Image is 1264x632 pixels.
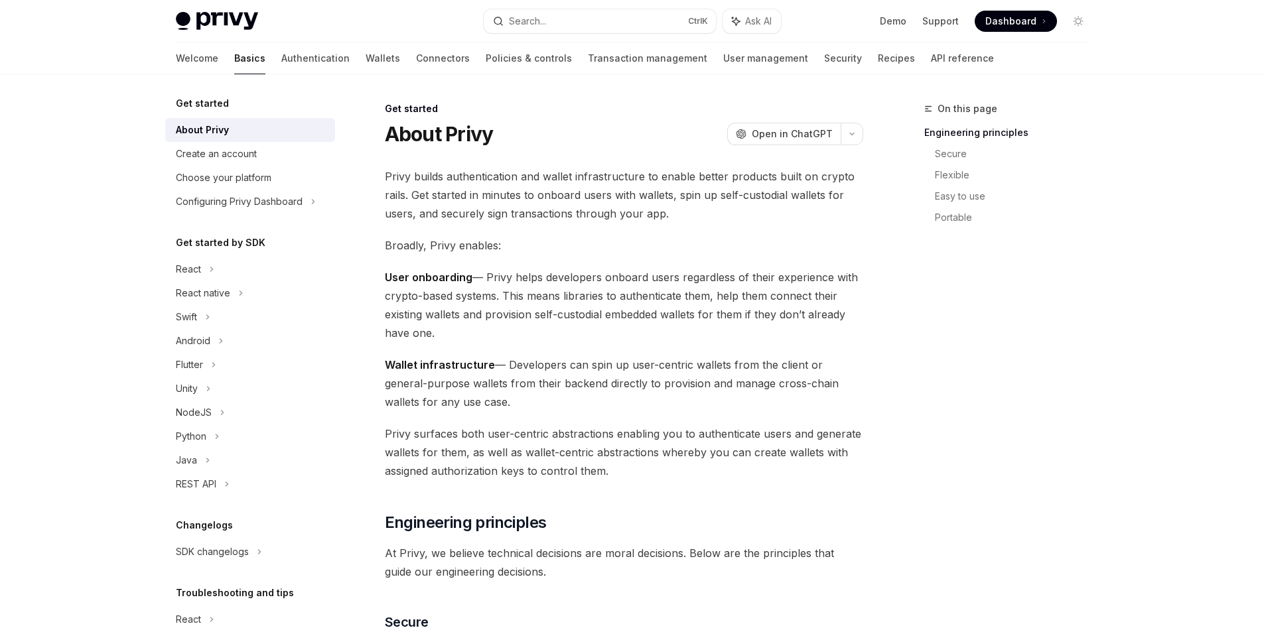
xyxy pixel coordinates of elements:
[509,13,546,29] div: Search...
[723,42,808,74] a: User management
[176,95,229,111] h5: Get started
[385,102,863,115] div: Get started
[745,15,772,28] span: Ask AI
[723,9,781,33] button: Ask AI
[176,12,258,31] img: light logo
[824,42,862,74] a: Security
[727,123,841,145] button: Open in ChatGPT
[486,42,572,74] a: Policies & controls
[385,424,863,480] span: Privy surfaces both user-centric abstractions enabling you to authenticate users and generate wal...
[975,11,1057,32] a: Dashboard
[385,544,863,581] span: At Privy, we believe technical decisions are moral decisions. Below are the principles that guide...
[385,512,547,533] span: Engineering principles
[176,405,212,420] div: NodeJS
[385,613,429,631] span: Secure
[385,358,495,371] strong: Wallet infrastructure
[935,207,1099,228] a: Portable
[176,235,265,251] h5: Get started by SDK
[385,268,863,342] span: — Privy helps developers onboard users regardless of their experience with crypto-based systems. ...
[752,127,833,141] span: Open in ChatGPT
[176,285,230,301] div: React native
[165,118,335,142] a: About Privy
[688,16,708,27] span: Ctrl K
[985,15,1036,28] span: Dashboard
[176,585,294,601] h5: Troubleshooting and tips
[176,309,197,325] div: Swift
[880,15,906,28] a: Demo
[385,122,494,146] h1: About Privy
[931,42,994,74] a: API reference
[176,122,229,138] div: About Privy
[165,142,335,166] a: Create an account
[935,164,1099,186] a: Flexible
[176,333,210,349] div: Android
[165,166,335,190] a: Choose your platform
[234,42,265,74] a: Basics
[176,146,257,162] div: Create an account
[484,9,716,33] button: Search...CtrlK
[385,167,863,223] span: Privy builds authentication and wallet infrastructure to enable better products built on crypto r...
[924,122,1099,143] a: Engineering principles
[176,261,201,277] div: React
[366,42,400,74] a: Wallets
[938,101,997,117] span: On this page
[1068,11,1089,32] button: Toggle dark mode
[176,428,206,444] div: Python
[176,517,233,533] h5: Changelogs
[385,236,863,255] span: Broadly, Privy enables:
[922,15,959,28] a: Support
[176,357,203,373] div: Flutter
[176,194,303,210] div: Configuring Privy Dashboard
[935,186,1099,207] a: Easy to use
[935,143,1099,164] a: Secure
[588,42,707,74] a: Transaction management
[176,544,249,560] div: SDK changelogs
[176,42,218,74] a: Welcome
[385,355,863,411] span: — Developers can spin up user-centric wallets from the client or general-purpose wallets from the...
[176,611,201,627] div: React
[176,476,216,492] div: REST API
[878,42,915,74] a: Recipes
[176,170,271,186] div: Choose your platform
[385,271,472,284] strong: User onboarding
[281,42,350,74] a: Authentication
[416,42,470,74] a: Connectors
[176,381,198,397] div: Unity
[176,452,197,468] div: Java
